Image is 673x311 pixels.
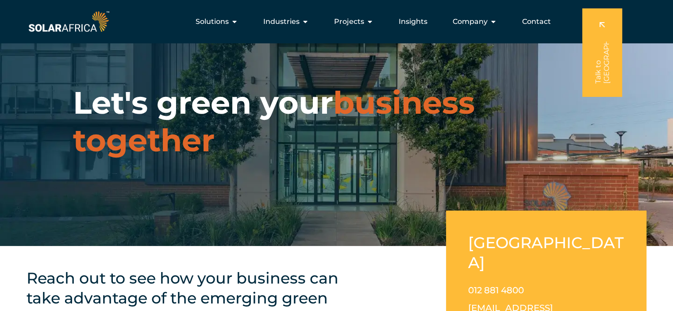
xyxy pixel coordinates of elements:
span: Company [453,16,488,27]
a: Insights [399,16,427,27]
span: Solutions [196,16,229,27]
h1: Let's green your [73,84,600,159]
a: Contact [522,16,551,27]
nav: Menu [111,13,558,31]
h2: [GEOGRAPHIC_DATA] [468,233,624,273]
a: 012 881 4800 [468,285,524,296]
span: Projects [334,16,364,27]
div: Menu Toggle [111,13,558,31]
span: business together [73,84,475,159]
span: Industries [263,16,300,27]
